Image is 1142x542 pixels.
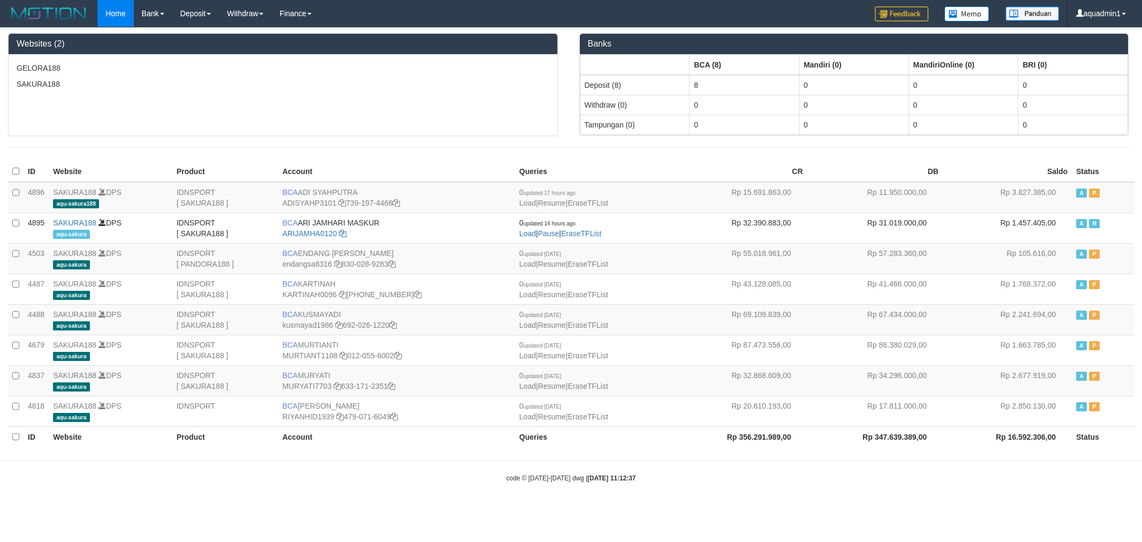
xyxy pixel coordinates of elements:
[807,213,943,243] td: Rp 31.019.000,00
[519,249,561,258] span: 0
[172,161,278,182] th: Product
[568,199,608,207] a: EraseTFList
[1018,75,1128,95] td: 0
[278,426,515,447] th: Account
[799,75,909,95] td: 0
[49,243,172,274] td: DPS
[1072,161,1134,182] th: Status
[1089,280,1100,289] span: Paused
[282,260,332,268] a: endangsa8316
[519,412,536,421] a: Load
[335,321,343,329] a: Copy kusmayad1986 to clipboard
[53,260,90,269] span: aqu-sakura
[1089,402,1100,411] span: Paused
[1089,311,1100,320] span: Paused
[282,188,298,197] span: BCA
[1005,6,1059,21] img: panduan.png
[53,249,96,258] a: SAKURA188
[807,182,943,213] td: Rp 11.950.000,00
[53,382,90,392] span: aqu-sakura
[519,188,576,197] span: 0
[49,304,172,335] td: DPS
[53,402,96,410] a: SAKURA188
[278,213,515,243] td: ARI JAMHARI MASKUR
[943,213,1072,243] td: Rp 1.457.405,00
[524,221,576,227] span: updated 14 hours ago
[671,182,807,213] td: Rp 15.691.863,00
[690,55,799,75] th: Group: activate to sort column ascending
[519,341,608,360] span: | |
[278,396,515,426] td: [PERSON_NAME] 479-071-6049
[172,304,278,335] td: IDNSPORT [ SAKURA188 ]
[943,396,1072,426] td: Rp 2.850.130,00
[519,219,576,227] span: 0
[807,161,943,182] th: DB
[24,426,49,447] th: ID
[1076,250,1087,259] span: Active
[519,188,608,207] span: | |
[580,75,690,95] td: Deposit (8)
[53,321,90,330] span: aqu-sakura
[49,335,172,365] td: DPS
[909,75,1018,95] td: 0
[690,75,799,95] td: 8
[172,243,278,274] td: IDNSPORT [ PANDORA188 ]
[943,161,1072,182] th: Saldo
[524,343,561,349] span: updated [DATE]
[339,351,347,360] a: Copy MURTIANT1108 to clipboard
[519,371,608,390] span: | |
[49,365,172,396] td: DPS
[588,39,1121,49] h3: Banks
[943,274,1072,304] td: Rp 1.768.372,00
[807,243,943,274] td: Rp 57.283.360,00
[524,312,561,318] span: updated [DATE]
[519,260,536,268] a: Load
[172,365,278,396] td: IDNSPORT [ SAKURA188 ]
[515,161,671,182] th: Queries
[49,426,172,447] th: Website
[671,426,807,447] th: Rp 356.291.989,00
[568,412,608,421] a: EraseTFList
[388,382,395,390] a: Copy 6331712351 to clipboard
[580,95,690,115] td: Withdraw (0)
[799,55,909,75] th: Group: activate to sort column ascending
[53,352,90,361] span: aqu-sakura
[53,310,96,319] a: SAKURA188
[671,365,807,396] td: Rp 32.868.609,00
[519,351,536,360] a: Load
[53,280,96,288] a: SAKURA188
[671,335,807,365] td: Rp 87.473.556,00
[519,382,536,390] a: Load
[944,6,989,21] img: Button%20Memo.svg
[1076,311,1087,320] span: Active
[53,230,90,239] span: aqu-sakura
[538,351,566,360] a: Resume
[671,396,807,426] td: Rp 20.610.193,00
[519,199,536,207] a: Load
[1076,341,1087,350] span: Active
[568,382,608,390] a: EraseTFList
[580,115,690,134] td: Tampungan (0)
[568,351,608,360] a: EraseTFList
[282,371,298,380] span: BCA
[524,373,561,379] span: updated [DATE]
[49,274,172,304] td: DPS
[568,260,608,268] a: EraseTFList
[671,243,807,274] td: Rp 55.018.961,00
[799,95,909,115] td: 0
[278,274,515,304] td: KARTINAH [PHONE_NUMBER]
[172,213,278,243] td: IDNSPORT [ SAKURA188 ]
[943,335,1072,365] td: Rp 1.663.785,00
[519,341,561,349] span: 0
[24,161,49,182] th: ID
[278,182,515,213] td: ADI SYAHPUTRA 739-197-4466
[339,229,346,238] a: Copy ARIJAMHA0120 to clipboard
[278,304,515,335] td: KUSMAYADI 692-026-1220
[909,95,1018,115] td: 0
[580,55,690,75] th: Group: activate to sort column ascending
[519,249,608,268] span: | |
[282,402,298,410] span: BCA
[282,310,298,319] span: BCA
[53,341,96,349] a: SAKURA188
[671,213,807,243] td: Rp 32.390.883,00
